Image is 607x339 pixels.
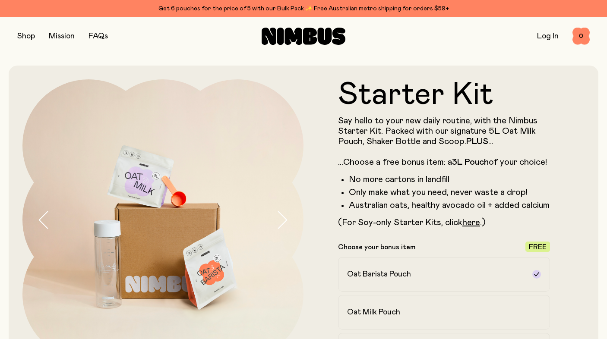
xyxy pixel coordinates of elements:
p: (For Soy-only Starter Kits, click .) [338,217,550,228]
strong: PLUS [466,137,488,146]
span: Free [529,244,547,251]
a: here [462,218,480,227]
div: Get 6 pouches for the price of 5 with our Bulk Pack ✨ Free Australian metro shipping for orders $59+ [17,3,590,14]
h2: Oat Barista Pouch [347,269,411,279]
h2: Oat Milk Pouch [347,307,400,317]
strong: 3L [452,158,462,166]
button: 0 [572,28,590,45]
li: No more cartons in landfill [349,174,550,185]
li: Only make what you need, never waste a drop! [349,187,550,198]
p: Say hello to your new daily routine, with the Nimbus Starter Kit. Packed with our signature 5L Oa... [338,116,550,167]
a: Mission [49,32,75,40]
strong: Pouch [465,158,489,166]
p: Choose your bonus item [338,243,415,251]
a: FAQs [89,32,108,40]
li: Australian oats, healthy avocado oil + added calcium [349,200,550,210]
a: Log In [537,32,559,40]
h1: Starter Kit [338,79,550,110]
